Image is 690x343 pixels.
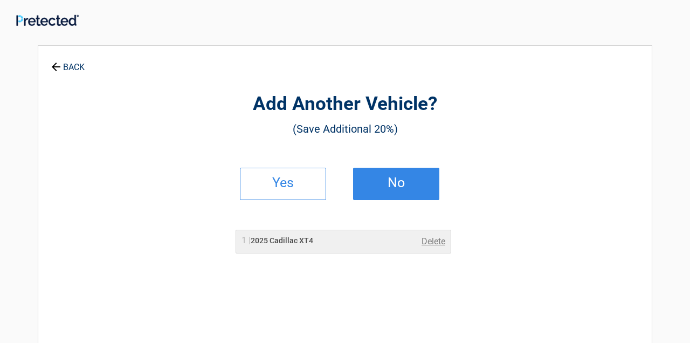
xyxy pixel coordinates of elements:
h2: 2025 Cadillac XT4 [241,235,313,246]
h3: (Save Additional 20%) [98,120,592,138]
a: Delete [422,235,445,248]
a: BACK [49,53,87,72]
h2: Yes [251,179,315,187]
h2: No [364,179,428,187]
span: 1 | [241,235,251,245]
img: Main Logo [16,15,79,26]
h2: Add Another Vehicle? [98,92,592,117]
